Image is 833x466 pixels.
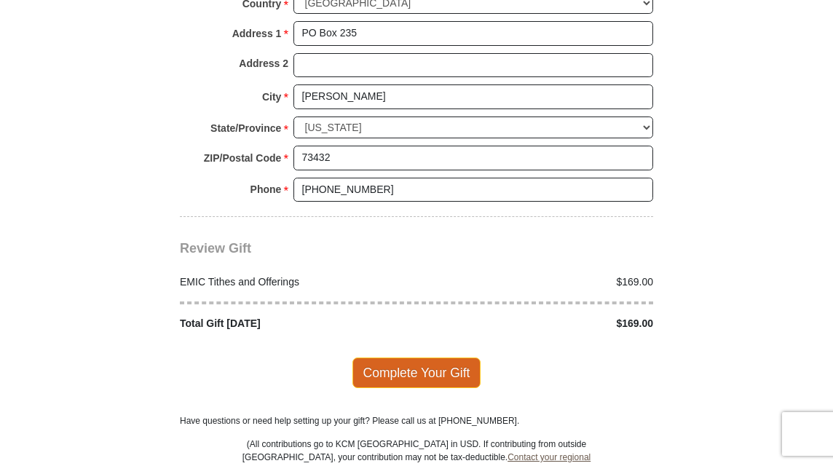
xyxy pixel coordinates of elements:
[173,275,417,290] div: EMIC Tithes and Offerings
[204,148,282,168] strong: ZIP/Postal Code
[239,53,288,74] strong: Address 2
[416,275,661,290] div: $169.00
[416,316,661,331] div: $169.00
[210,118,281,138] strong: State/Province
[352,358,481,388] span: Complete Your Gift
[250,179,282,200] strong: Phone
[262,87,281,107] strong: City
[180,241,251,256] span: Review Gift
[173,316,417,331] div: Total Gift [DATE]
[232,23,282,44] strong: Address 1
[180,414,653,427] p: Have questions or need help setting up your gift? Please call us at [PHONE_NUMBER].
